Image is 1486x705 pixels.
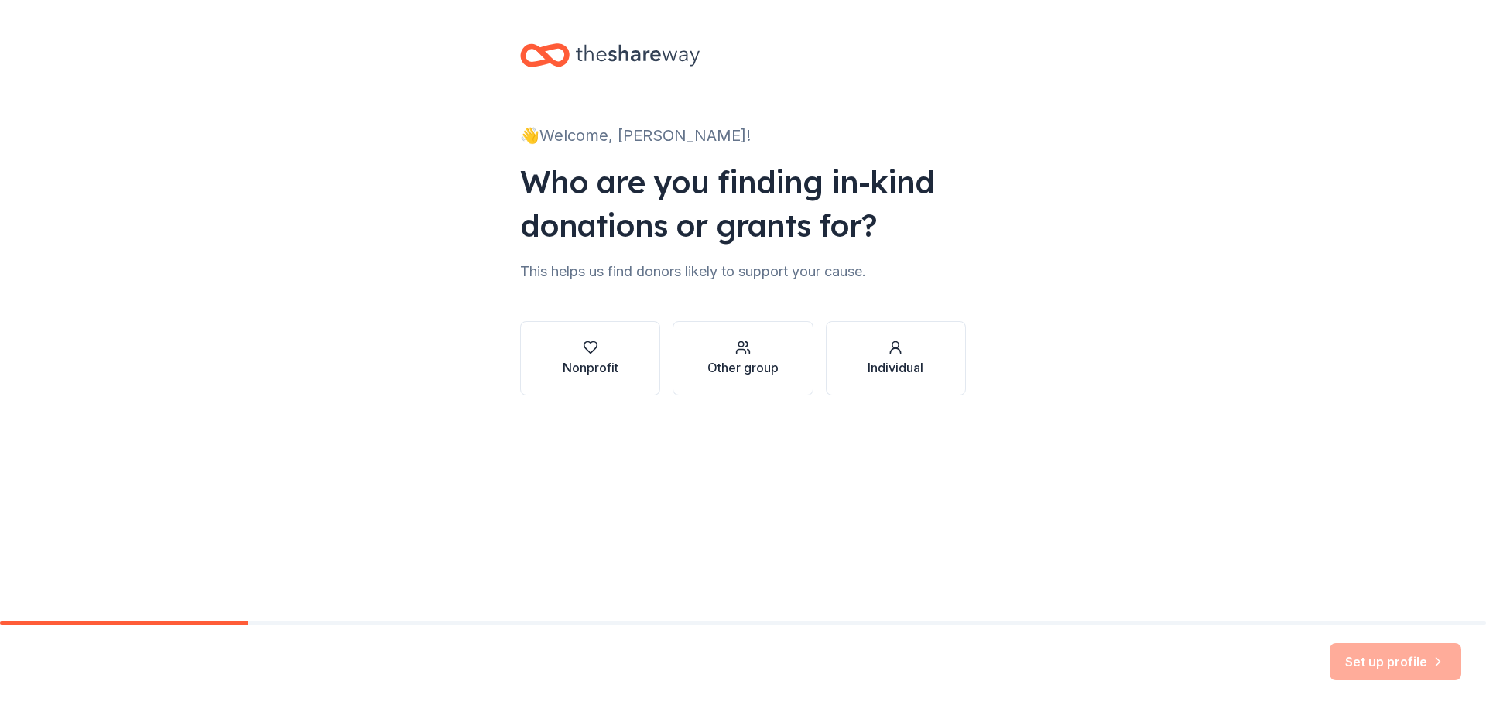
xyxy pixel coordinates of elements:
div: Individual [868,358,923,377]
div: Nonprofit [563,358,618,377]
button: Individual [826,321,966,395]
div: Other group [707,358,779,377]
div: Who are you finding in-kind donations or grants for? [520,160,966,247]
div: This helps us find donors likely to support your cause. [520,259,966,284]
button: Other group [673,321,813,395]
div: 👋 Welcome, [PERSON_NAME]! [520,123,966,148]
button: Nonprofit [520,321,660,395]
